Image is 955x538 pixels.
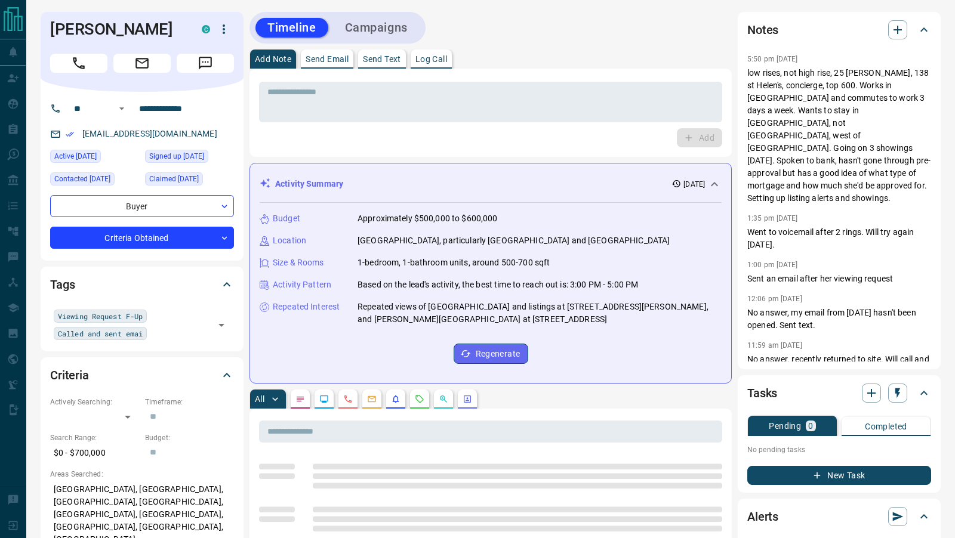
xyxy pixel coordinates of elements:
p: No answer. recently returned to site. Will call and text [DATE]. [747,353,931,378]
p: Location [273,234,306,247]
svg: Email Verified [66,130,74,138]
span: Signed up [DATE] [149,150,204,162]
svg: Listing Alerts [391,394,401,404]
p: No answer, my email from [DATE] hasn't been opened. Sent text. [747,307,931,332]
button: Timeline [255,18,328,38]
button: Campaigns [333,18,420,38]
h2: Tags [50,275,75,294]
span: Claimed [DATE] [149,173,199,185]
div: Tags [50,270,234,299]
button: Regenerate [454,344,528,364]
p: Timeframe: [145,397,234,407]
div: Alerts [747,502,931,531]
button: Open [213,317,230,333]
button: New Task [747,466,931,485]
p: 1:35 pm [DATE] [747,214,798,222]
h2: Criteria [50,366,89,385]
h2: Notes [747,20,778,39]
h2: Tasks [747,384,777,403]
div: Criteria [50,361,234,389]
p: 0 [808,422,813,430]
a: [EMAIL_ADDRESS][DOMAIN_NAME] [82,129,217,138]
p: 11:59 am [DATE] [747,341,802,350]
p: Size & Rooms [273,256,324,269]
div: Tasks [747,379,931,407]
p: 1-bedroom, 1-bathroom units, around 500-700 sqft [358,256,550,269]
p: Actively Searching: [50,397,139,407]
p: Activity Pattern [273,279,331,291]
div: Activity Summary[DATE] [260,173,722,195]
p: low rises, not high rise, 25 [PERSON_NAME], 138 st Helen's, concierge, top 600. Works in [GEOGRAP... [747,67,931,205]
span: Message [177,54,234,73]
p: 1:00 pm [DATE] [747,261,798,269]
p: 5:50 pm [DATE] [747,55,798,63]
div: Notes [747,16,931,44]
p: Based on the lead's activity, the best time to reach out is: 3:00 PM - 5:00 PM [358,279,638,291]
span: Contacted [DATE] [54,173,110,185]
p: Approximately $500,000 to $600,000 [358,212,497,225]
p: $0 - $700,000 [50,443,139,463]
p: Add Note [255,55,291,63]
h2: Alerts [747,507,778,526]
svg: Requests [415,394,424,404]
p: Budget [273,212,300,225]
span: Active [DATE] [54,150,97,162]
p: Search Range: [50,432,139,443]
svg: Calls [343,394,353,404]
p: [GEOGRAPHIC_DATA], particularly [GEOGRAPHIC_DATA] and [GEOGRAPHIC_DATA] [358,234,670,247]
h1: [PERSON_NAME] [50,20,184,39]
p: Activity Summary [275,178,343,190]
div: Buyer [50,195,234,217]
div: Tue Feb 18 2025 [145,172,234,189]
p: 12:06 pm [DATE] [747,295,802,303]
span: Called and sent emai [58,327,143,339]
svg: Emails [367,394,377,404]
div: Mon Oct 09 2023 [145,150,234,166]
svg: Agent Actions [463,394,472,404]
p: Repeated Interest [273,301,340,313]
span: Email [113,54,171,73]
p: All [255,395,264,403]
p: Budget: [145,432,234,443]
div: Criteria Obtained [50,227,234,249]
p: Areas Searched: [50,469,234,480]
p: Sent an email after her viewing request [747,273,931,285]
p: Log Call [415,55,447,63]
p: [DATE] [683,179,705,190]
p: No pending tasks [747,441,931,459]
div: Wed Sep 10 2025 [50,172,139,189]
p: Completed [865,422,907,431]
div: condos.ca [202,25,210,33]
p: Repeated views of [GEOGRAPHIC_DATA] and listings at [STREET_ADDRESS][PERSON_NAME], and [PERSON_NA... [358,301,722,326]
svg: Opportunities [439,394,448,404]
div: Fri Sep 05 2025 [50,150,139,166]
svg: Lead Browsing Activity [319,394,329,404]
p: Pending [769,422,801,430]
p: Went to voicemail after 2 rings. Will try again [DATE]. [747,226,931,251]
p: Send Email [306,55,349,63]
p: Send Text [363,55,401,63]
span: Viewing Request F-Up [58,310,143,322]
button: Open [115,101,129,116]
span: Call [50,54,107,73]
svg: Notes [295,394,305,404]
